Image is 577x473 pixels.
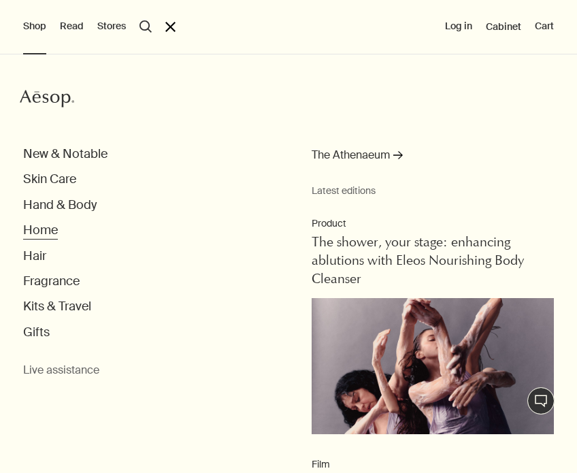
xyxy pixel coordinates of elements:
button: Stores [97,20,126,33]
svg: Aesop [20,88,74,109]
a: ProductThe shower, your stage: enhancing ablutions with Eleos Nourishing Body CleanserDancers wea... [312,217,554,438]
p: Product [312,217,554,231]
button: Gifts [23,325,50,340]
button: Shop [23,20,46,33]
a: Cabinet [486,20,521,33]
button: Home [23,223,58,238]
button: Close the Menu [165,22,176,32]
button: New & Notable [23,146,108,162]
button: Live assistance [23,363,99,378]
button: Read [60,20,84,33]
button: Live Assistance [527,387,555,414]
button: Hair [23,248,46,264]
a: The Athenaeum [312,146,403,171]
button: Log in [445,20,472,33]
p: Film [312,458,554,472]
button: Kits & Travel [23,299,91,314]
button: Open search [139,20,152,33]
button: Skin Care [23,172,76,187]
button: Cart [535,20,554,33]
small: Latest editions [312,184,554,197]
a: Aesop [20,88,74,112]
span: The shower, your stage: enhancing ablutions with Eleos Nourishing Body Cleanser [312,236,524,286]
button: Fragrance [23,274,80,289]
span: The Athenaeum [312,146,390,164]
button: Hand & Body [23,197,97,213]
